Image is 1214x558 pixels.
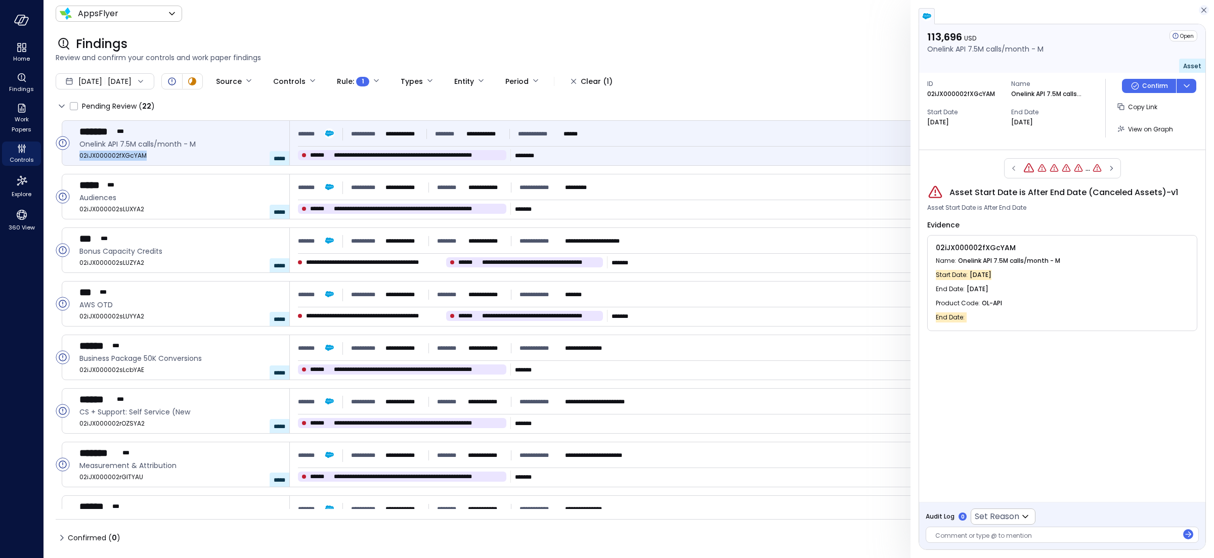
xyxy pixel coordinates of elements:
[927,117,949,127] p: [DATE]
[12,189,31,199] span: Explore
[1142,81,1168,91] p: Confirm
[1122,79,1176,93] button: Confirm
[142,101,151,111] span: 22
[1061,163,1071,173] div: Asset Billing Date < Asset original date
[970,270,991,280] span: [DATE]
[10,155,34,165] span: Controls
[926,511,955,522] span: Audit Log
[1114,98,1161,115] button: Copy Link
[454,73,474,90] div: Entity
[79,460,281,471] span: Measurement & Attribution
[56,297,70,311] div: Open
[1011,89,1082,99] p: Onelink API 7.5M calls/month - M
[1011,79,1087,89] span: Name
[1183,62,1201,70] span: Asset
[1086,162,1090,174] div: ...
[56,457,70,472] div: Open
[1073,163,1083,173] div: Asset Start Date is After End Date (Canceled Assets)-v1
[2,40,41,65] div: Home
[9,222,35,232] span: 360 View
[927,107,1003,117] span: Start Date
[1122,79,1196,93] div: Button group with a nested menu
[922,11,932,21] img: salesforce
[927,220,960,230] span: Evidence
[79,365,281,375] span: 02iJX000002sLcbYAE
[56,404,70,418] div: Open
[79,299,281,310] span: AWS OTD
[362,76,364,86] span: 1
[1037,163,1047,173] div: Asset Start Date is After End Date (Canceled Assets)-v1
[60,8,72,20] img: Icon
[82,98,155,114] span: Pending Review
[79,258,281,268] span: 02iJX000002sLUZYA2
[1011,107,1087,117] span: End Date
[273,73,306,90] div: Controls
[79,311,281,321] span: 02iJX000002sLUYYA2
[108,532,120,543] div: ( )
[505,73,529,90] div: Period
[78,76,102,87] span: [DATE]
[166,75,178,87] div: Open
[112,533,117,543] span: 0
[337,73,369,90] div: Rule :
[949,187,1178,199] span: Asset Start Date is After End Date (Canceled Assets)-v1
[1011,117,1033,127] p: [DATE]
[1023,162,1035,174] div: Asset Start Date is After End Date (Canceled Assets)-v1
[56,243,70,257] div: Open
[581,75,613,88] div: Clear (1)
[68,530,120,546] span: Confirmed
[79,246,281,257] span: Bonus Capacity Credits
[927,79,1003,89] span: ID
[961,513,965,521] p: 0
[79,192,281,203] span: Audiences
[936,243,1016,253] span: 02iJX000002fXGcYAM
[139,101,155,112] div: ( )
[186,75,198,87] div: In Progress
[936,298,982,308] span: Product Code :
[1169,30,1197,41] div: Open
[975,510,1019,523] p: Set Reason
[79,353,281,364] span: Business Package 50K Conversions
[1128,125,1173,133] span: View on Graph
[927,89,995,99] p: 02iJX000002fXGcYAM
[1092,163,1102,173] div: Asset Start Date is After End Date (Canceled Assets)-v1
[967,284,988,294] span: [DATE]
[56,190,70,204] div: Open
[982,298,1002,308] span: OL-API
[927,203,1026,213] span: Asset Start Date is After End Date
[401,73,423,90] div: Types
[1176,79,1196,93] button: dropdown-icon-button
[79,418,281,429] span: 02iJX000002rOZSYA2
[76,36,127,52] span: Findings
[927,43,1044,55] p: Onelink API 7.5M calls/month - M
[2,101,41,135] div: Work Papers
[2,172,41,200] div: Explore
[216,73,242,90] div: Source
[1114,120,1177,137] button: View on Graph
[1049,163,1059,173] div: Asset Start Date is Later Than Asset End Date
[9,84,34,94] span: Findings
[936,270,970,280] span: Start Date :
[79,151,281,161] span: 02iJX000002fXGcYAM
[79,138,281,150] span: Onelink API 7.5M calls/month - M
[2,142,41,166] div: Controls
[13,54,30,64] span: Home
[964,34,976,42] span: USD
[936,312,967,322] span: End Date :
[2,206,41,234] div: 360 View
[56,350,70,364] div: Open
[56,52,1202,63] span: Review and confirm your controls and work paper findings
[79,472,281,482] span: 02iJX000002rGlTYAU
[1128,103,1157,111] span: Copy Link
[6,114,37,134] span: Work Papers
[79,204,281,214] span: 02iJX000002sLUXYA2
[927,30,1044,43] p: 113,696
[78,8,118,20] p: AppsFlyer
[958,256,1060,266] span: Onelink API 7.5M calls/month - M
[936,256,958,266] span: Name :
[562,73,621,90] button: Clear (1)
[2,71,41,95] div: Findings
[936,284,967,294] span: End Date :
[79,406,281,417] span: CS + Support: Self Service (New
